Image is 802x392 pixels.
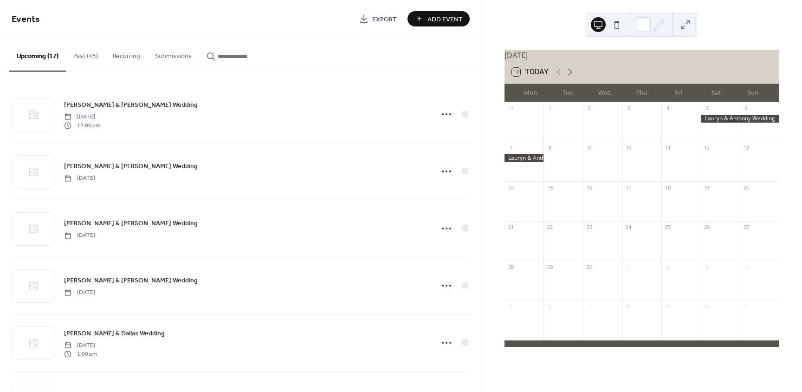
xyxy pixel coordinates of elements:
[504,50,779,61] div: [DATE]
[743,224,750,231] div: 27
[9,38,66,72] button: Upcoming (17)
[704,105,711,112] div: 5
[701,115,779,123] div: Lauryn & Anthony Wedding
[735,84,772,102] div: Sun
[105,38,148,71] button: Recurring
[64,329,165,339] span: [PERSON_NAME] & Dallas Wedding
[698,84,735,102] div: Sat
[64,276,198,286] span: [PERSON_NAME] & [PERSON_NAME] Wedding
[148,38,199,71] button: Submissions
[546,303,553,310] div: 6
[586,84,623,102] div: Wed
[64,350,97,358] span: 1:00 pm
[507,105,514,112] div: 31
[625,144,632,151] div: 10
[625,224,632,231] div: 24
[64,219,198,229] span: [PERSON_NAME] & [PERSON_NAME] Wedding
[704,184,711,191] div: 19
[64,341,97,350] span: [DATE]
[586,303,593,310] div: 7
[625,105,632,112] div: 3
[64,174,95,183] span: [DATE]
[507,144,514,151] div: 7
[427,14,463,24] span: Add Event
[64,218,198,229] a: [PERSON_NAME] & [PERSON_NAME] Wedding
[586,263,593,270] div: 30
[64,328,165,339] a: [PERSON_NAME] & Dallas Wedding
[549,84,586,102] div: Tue
[743,303,750,310] div: 11
[64,121,100,130] span: 12:00 pm
[704,224,711,231] div: 26
[586,184,593,191] div: 16
[664,224,671,231] div: 25
[625,303,632,310] div: 8
[64,100,198,110] span: [PERSON_NAME] & [PERSON_NAME] Wedding
[372,14,397,24] span: Export
[546,263,553,270] div: 29
[743,144,750,151] div: 13
[664,105,671,112] div: 4
[507,224,514,231] div: 21
[664,144,671,151] div: 11
[586,105,593,112] div: 2
[507,263,514,270] div: 28
[352,11,404,26] a: Export
[64,161,198,171] a: [PERSON_NAME] & [PERSON_NAME] Wedding
[586,144,593,151] div: 9
[546,224,553,231] div: 22
[64,288,95,297] span: [DATE]
[64,99,198,110] a: [PERSON_NAME] & [PERSON_NAME] Wedding
[664,263,671,270] div: 2
[743,105,750,112] div: 6
[704,144,711,151] div: 12
[64,162,198,171] span: [PERSON_NAME] & [PERSON_NAME] Wedding
[507,303,514,310] div: 5
[743,184,750,191] div: 20
[12,10,40,28] span: Events
[664,303,671,310] div: 9
[512,84,549,102] div: Mon
[586,224,593,231] div: 23
[507,184,514,191] div: 14
[64,113,100,121] span: [DATE]
[625,184,632,191] div: 17
[546,105,553,112] div: 1
[625,263,632,270] div: 1
[407,11,470,26] button: Add Event
[64,231,95,240] span: [DATE]
[623,84,660,102] div: Thu
[546,184,553,191] div: 15
[546,144,553,151] div: 8
[664,184,671,191] div: 18
[504,154,544,162] div: Lauryn & Anthony Wedding
[704,303,711,310] div: 10
[64,275,198,286] a: [PERSON_NAME] & [PERSON_NAME] Wedding
[509,65,552,78] button: 12Today
[743,263,750,270] div: 4
[66,38,105,71] button: Past (45)
[660,84,698,102] div: Fri
[704,263,711,270] div: 3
